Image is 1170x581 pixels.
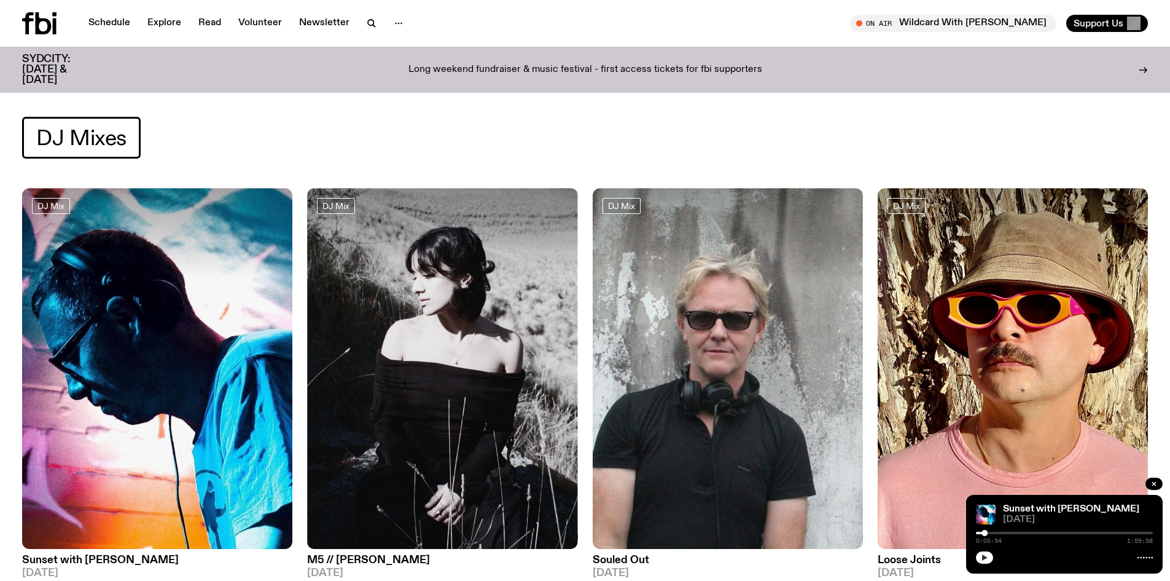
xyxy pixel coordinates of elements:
[32,198,70,214] a: DJ Mix
[1066,15,1148,32] button: Support Us
[976,505,996,524] img: Simon Caldwell stands side on, looking downwards. He has headphones on. Behind him is a brightly ...
[37,201,64,210] span: DJ Mix
[140,15,189,32] a: Explore
[322,201,349,210] span: DJ Mix
[1003,515,1153,524] span: [DATE]
[878,555,1148,566] h3: Loose Joints
[878,568,1148,579] span: [DATE]
[22,568,292,579] span: [DATE]
[307,549,577,579] a: M5 // [PERSON_NAME][DATE]
[292,15,357,32] a: Newsletter
[593,549,863,579] a: Souled Out[DATE]
[22,549,292,579] a: Sunset with [PERSON_NAME][DATE]
[22,54,101,85] h3: SYDCITY: [DATE] & [DATE]
[81,15,138,32] a: Schedule
[893,201,920,210] span: DJ Mix
[22,555,292,566] h3: Sunset with [PERSON_NAME]
[307,555,577,566] h3: M5 // [PERSON_NAME]
[850,15,1056,32] button: On AirWildcard With [PERSON_NAME]
[878,549,1148,579] a: Loose Joints[DATE]
[608,201,635,210] span: DJ Mix
[408,65,762,76] p: Long weekend fundraiser & music festival - first access tickets for fbi supporters
[22,188,292,549] img: Simon Caldwell stands side on, looking downwards. He has headphones on. Behind him is a brightly ...
[593,568,863,579] span: [DATE]
[317,198,355,214] a: DJ Mix
[231,15,289,32] a: Volunteer
[976,538,1002,544] span: 0:05:54
[1003,504,1139,514] a: Sunset with [PERSON_NAME]
[593,555,863,566] h3: Souled Out
[593,188,863,549] img: Stephen looks directly at the camera, wearing a black tee, black sunglasses and headphones around...
[878,188,1148,549] img: Tyson stands in front of a paperbark tree wearing orange sunglasses, a suede bucket hat and a pin...
[307,568,577,579] span: [DATE]
[36,126,127,150] span: DJ Mixes
[603,198,641,214] a: DJ Mix
[1127,538,1153,544] span: 1:59:58
[191,15,228,32] a: Read
[1074,18,1123,29] span: Support Us
[887,198,926,214] a: DJ Mix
